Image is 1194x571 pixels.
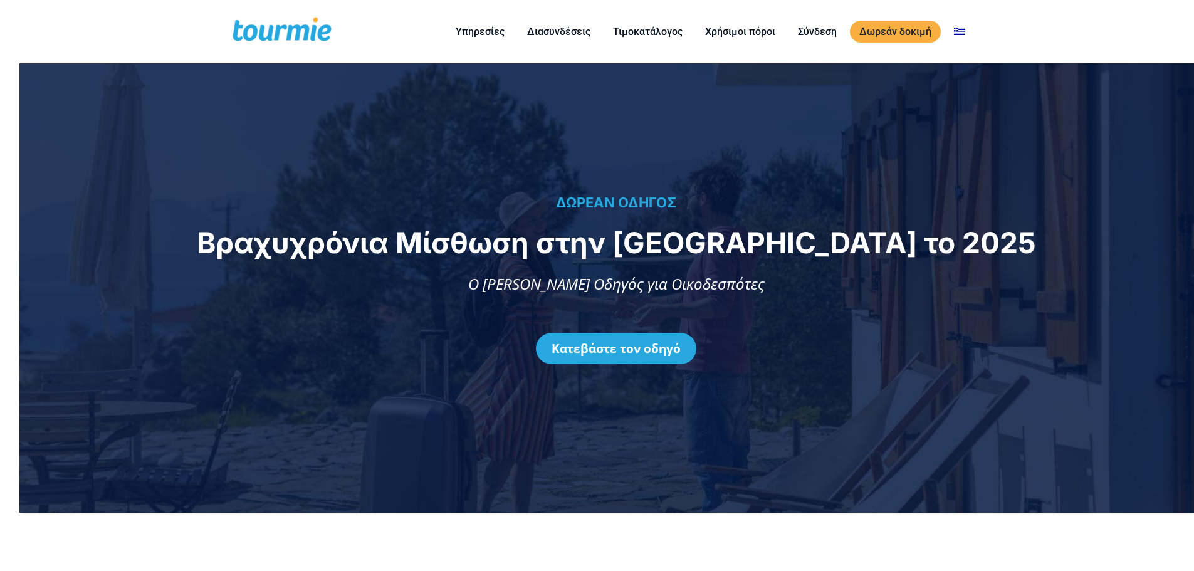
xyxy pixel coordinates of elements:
span: Βραχυχρόνια Μίσθωση στην [GEOGRAPHIC_DATA] το 2025 [197,225,1036,260]
a: Σύνδεση [788,24,846,39]
a: Δωρεάν δοκιμή [850,21,941,43]
a: Τιμοκατάλογος [604,24,692,39]
a: Υπηρεσίες [446,24,514,39]
a: Χρήσιμοι πόροι [696,24,785,39]
span: Ο [PERSON_NAME] Οδηγός για Οικοδεσπότες [468,273,765,294]
a: Κατεβάστε τον οδηγό [536,333,696,364]
a: Διασυνδέσεις [518,24,600,39]
span: ΔΩΡΕΑΝ ΟΔΗΓΟΣ [556,194,677,211]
